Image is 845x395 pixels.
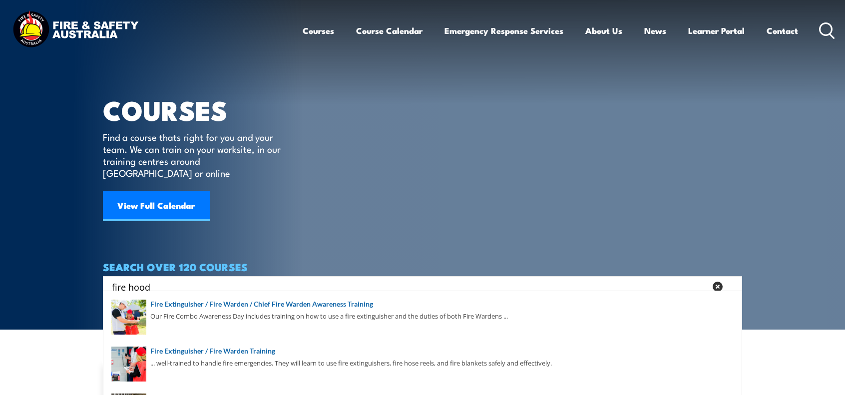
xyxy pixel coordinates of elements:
a: View Full Calendar [103,191,210,221]
h1: COURSES [103,98,295,121]
a: About Us [585,17,622,44]
button: Search magnifier button [725,280,739,294]
h4: SEARCH OVER 120 COURSES [103,261,742,272]
input: Search input [112,279,706,294]
a: Emergency Response Services [444,17,563,44]
form: Search form [114,280,708,294]
a: Courses [303,17,334,44]
a: Learner Portal [688,17,745,44]
a: Fire Extinguisher / Fire Warden Training [111,346,734,357]
a: Course Calendar [356,17,422,44]
a: Contact [767,17,798,44]
p: Find a course thats right for you and your team. We can train on your worksite, in our training c... [103,131,285,179]
a: Fire Extinguisher / Fire Warden / Chief Fire Warden Awareness Training [111,299,734,310]
a: News [644,17,666,44]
